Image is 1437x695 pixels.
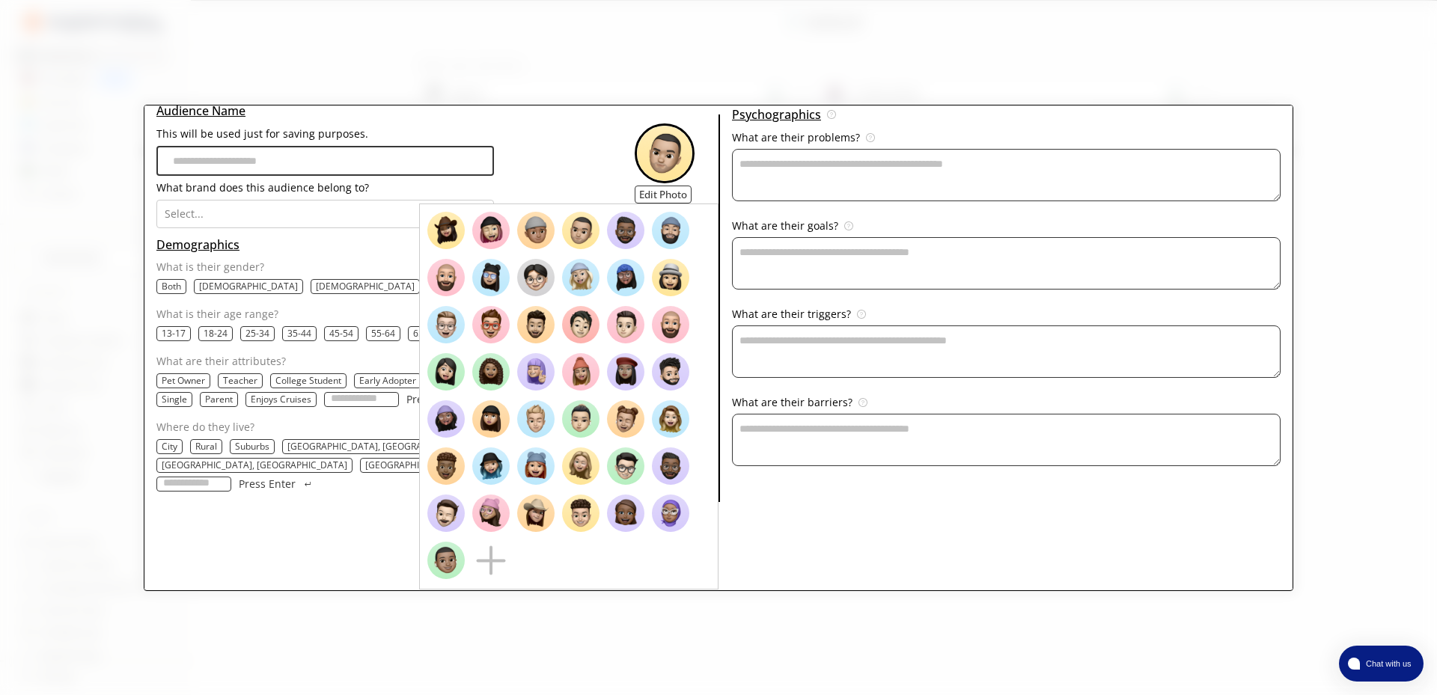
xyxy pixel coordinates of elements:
button: atlas-launcher [1339,646,1424,682]
button: 55-64 [371,328,395,340]
input: occupation-input [324,392,399,407]
button: Early Adopter [359,375,416,387]
div: location-text-list [156,439,713,492]
button: 18-24 [204,328,228,340]
img: Tooltip Icon [866,133,875,142]
button: Press Enter Press Enter [239,477,314,492]
button: United States [365,459,456,471]
p: What are their barriers? [732,397,852,408]
img: Tooltip Icon [827,110,836,119]
p: What is their age range? [156,308,713,320]
button: Edit Photo [635,186,692,203]
button: Teacher [223,375,257,387]
button: 25-34 [245,328,269,340]
textarea: audience-persona-input-textarea [732,149,1281,201]
p: This will be used just for saving purposes. [156,128,494,140]
p: Press Enter [406,394,463,405]
button: 35-44 [287,328,311,340]
button: Atlanta, GA [287,441,473,453]
p: What are their goals? [732,220,838,232]
p: What is their gender? [156,261,713,273]
img: Tooltip Icon [844,221,853,230]
div: gender-text-list [156,279,713,294]
u: Audience Name [156,102,245,119]
button: Single [162,394,187,405]
button: College Student [275,375,341,387]
input: audience-persona-input-input [156,146,494,176]
p: Press Enter [239,478,296,490]
p: [DEMOGRAPHIC_DATA] [316,281,415,293]
p: [GEOGRAPHIC_DATA], [GEOGRAPHIC_DATA] [287,441,473,453]
b: Edit Photo [639,188,687,201]
button: Enjoys Cruises [251,394,311,405]
button: 13-17 [162,328,186,340]
button: Chicago, IL [162,459,347,471]
img: Tooltip Icon [858,398,867,407]
span: Chat with us [1360,658,1415,670]
u: Psychographics [732,103,821,126]
p: [GEOGRAPHIC_DATA], [GEOGRAPHIC_DATA] [162,459,347,471]
textarea: audience-persona-input-textarea [732,414,1281,466]
button: Female [199,281,298,293]
div: age-text-list [156,326,713,341]
button: Pet Owner [162,375,205,387]
div: occupation-text-list [156,373,713,407]
h3: Demographics [156,233,718,256]
button: City [162,441,177,453]
button: Suburbs [235,441,269,453]
p: [GEOGRAPHIC_DATA] [365,459,456,471]
p: What are their problems? [732,132,860,144]
img: Press Enter [303,482,312,486]
button: Press Enter Press Enter [406,392,481,407]
img: Tooltip Icon [857,310,866,319]
img: Upload icon [472,542,510,579]
p: What are their attributes? [156,355,713,367]
button: 65+ [413,328,429,340]
button: Rural [195,441,217,453]
p: What brand does this audience belong to? [156,182,494,194]
textarea: audience-persona-input-textarea [732,237,1281,290]
p: What are their triggers? [732,308,851,320]
p: [DEMOGRAPHIC_DATA] [199,281,298,293]
button: Male [316,281,415,293]
button: Parent [205,394,233,405]
input: location-input [156,477,231,492]
button: 45-54 [329,328,353,340]
button: Both [162,281,181,293]
p: Where do they live? [156,421,713,433]
textarea: audience-persona-input-textarea [732,325,1281,378]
